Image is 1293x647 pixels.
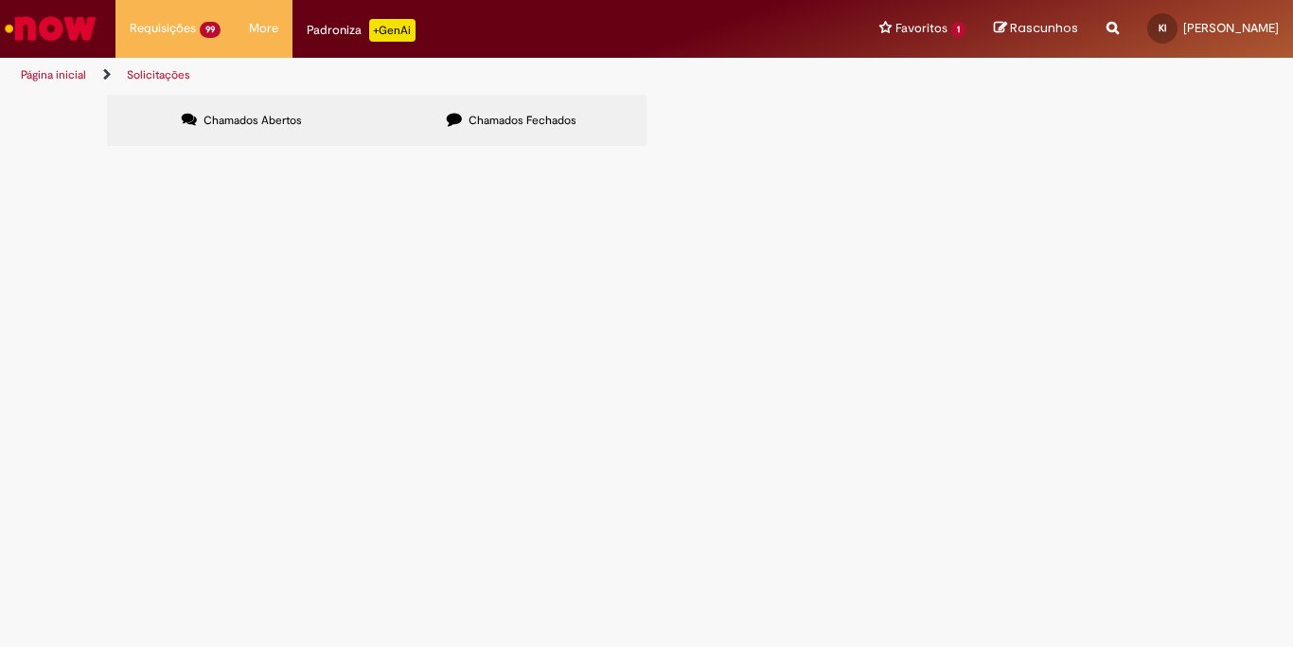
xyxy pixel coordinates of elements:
[2,9,99,47] img: ServiceNow
[200,22,221,38] span: 99
[249,19,278,38] span: More
[951,22,965,38] span: 1
[14,58,848,93] ul: Trilhas de página
[469,113,576,128] span: Chamados Fechados
[895,19,948,38] span: Favoritos
[204,113,302,128] span: Chamados Abertos
[127,67,190,82] a: Solicitações
[1010,19,1078,37] span: Rascunhos
[307,19,416,42] div: Padroniza
[130,19,196,38] span: Requisições
[1183,20,1279,36] span: [PERSON_NAME]
[21,67,86,82] a: Página inicial
[369,19,416,42] p: +GenAi
[1159,22,1166,34] span: KI
[994,20,1078,38] a: Rascunhos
